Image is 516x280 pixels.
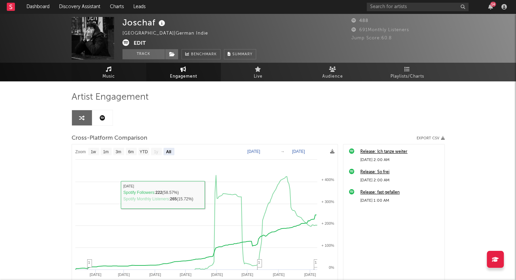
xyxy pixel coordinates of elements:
div: [DATE] 1:00 AM [360,197,441,205]
div: [DATE] 2:00 AM [360,156,441,164]
text: Zoom [75,149,86,154]
text: 1w [91,149,96,154]
text: 0% [329,265,334,269]
span: 488 [351,19,368,23]
text: 1y [154,149,158,154]
text: [DATE] [304,273,316,277]
div: Joschaf [122,17,167,28]
a: Music [72,63,146,81]
text: [DATE] [90,273,101,277]
text: YTD [139,149,148,154]
text: + 300% [321,200,334,204]
text: + 200% [321,221,334,225]
a: Playlists/Charts [370,63,445,81]
a: Audience [295,63,370,81]
span: Music [102,73,115,81]
text: → [281,149,285,154]
button: Edit [134,39,146,48]
span: 1 [88,260,90,264]
text: [DATE] [149,273,161,277]
span: Cross-Platform Comparison [72,134,147,142]
button: Export CSV [417,136,445,140]
text: 3m [115,149,121,154]
span: 1 [315,260,317,264]
div: [DATE] 2:00 AM [360,176,441,184]
a: Live [221,63,295,81]
div: 14 [490,2,496,7]
span: Summary [232,53,252,56]
button: Track [122,49,165,59]
span: Audience [322,73,343,81]
a: Release: fast gefallen [360,188,441,197]
span: 691 Monthly Listeners [351,28,409,32]
button: 14 [488,4,493,9]
text: All [166,149,171,154]
text: [DATE] [211,273,223,277]
text: 1m [103,149,109,154]
a: Release: Ich tanze weiter [360,148,441,156]
a: Engagement [146,63,221,81]
text: [DATE] [247,149,260,154]
span: Engagement [170,73,197,81]
div: [GEOGRAPHIC_DATA] | German Indie [122,29,216,38]
a: Benchmark [181,49,221,59]
text: [DATE] [179,273,191,277]
text: [DATE] [292,149,305,154]
span: Artist Engagement [72,93,149,101]
text: [DATE] [273,273,285,277]
text: [DATE] [241,273,253,277]
text: [DATE] [118,273,130,277]
span: Jump Score: 60.8 [351,36,392,40]
text: + 400% [321,178,334,182]
a: Release: So frei [360,168,441,176]
text: + 100% [321,243,334,247]
input: Search for artists [367,3,469,11]
span: 1 [258,260,260,264]
span: Benchmark [191,51,217,59]
span: Playlists/Charts [390,73,424,81]
text: 6m [128,149,134,154]
button: Summary [224,49,256,59]
span: Live [254,73,263,81]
